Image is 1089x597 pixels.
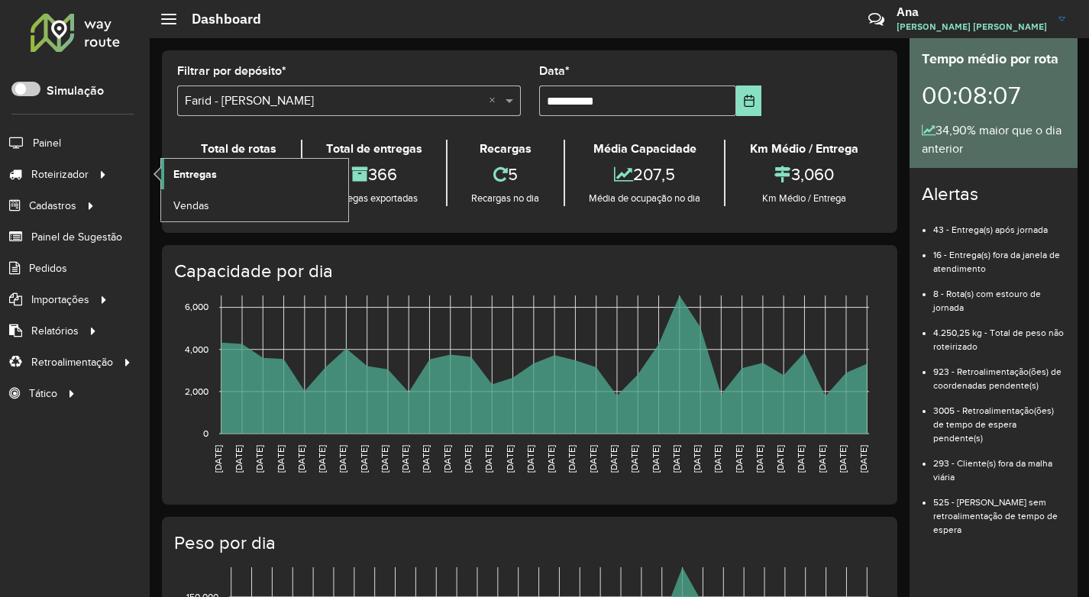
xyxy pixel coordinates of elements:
text: [DATE] [734,445,744,473]
text: [DATE] [775,445,785,473]
span: Cadastros [29,198,76,214]
li: 293 - Cliente(s) fora da malha viária [933,445,1065,484]
span: Painel [33,135,61,151]
h4: Alertas [922,183,1065,205]
span: Roteirizador [31,166,89,182]
div: 207,5 [569,158,721,191]
a: Entregas [161,159,348,189]
h4: Peso por dia [174,532,882,554]
div: Total de rotas [181,140,297,158]
text: [DATE] [609,445,619,473]
text: [DATE] [483,445,493,473]
a: Vendas [161,190,348,221]
li: 16 - Entrega(s) fora da janela de atendimento [933,237,1065,276]
li: 4.250,25 kg - Total de peso não roteirizado [933,315,1065,353]
div: Recargas [451,140,560,158]
div: Km Médio / Entrega [729,140,878,158]
text: [DATE] [817,445,827,473]
text: [DATE] [567,445,577,473]
text: [DATE] [400,445,410,473]
label: Simulação [47,82,104,100]
div: 00:08:07 [922,69,1065,121]
span: Tático [29,386,57,402]
li: 923 - Retroalimentação(ões) de coordenadas pendente(s) [933,353,1065,392]
text: [DATE] [713,445,722,473]
text: [DATE] [213,445,223,473]
text: [DATE] [463,445,473,473]
div: 34,90% maior que o dia anterior [922,121,1065,158]
span: Clear all [489,92,502,110]
text: [DATE] [671,445,681,473]
div: 5 [451,158,560,191]
button: Choose Date [736,86,761,116]
text: [DATE] [338,445,347,473]
text: [DATE] [525,445,535,473]
text: [DATE] [234,445,244,473]
text: 6,000 [185,302,208,312]
text: [DATE] [505,445,515,473]
text: [DATE] [380,445,389,473]
h3: Ana [897,5,1047,19]
div: 366 [306,158,443,191]
span: [PERSON_NAME] [PERSON_NAME] [897,20,1047,34]
div: 3,060 [729,158,878,191]
span: Relatórios [31,323,79,339]
text: [DATE] [588,445,598,473]
span: Importações [31,292,89,308]
text: [DATE] [755,445,764,473]
a: Contato Rápido [860,3,893,36]
li: 8 - Rota(s) com estouro de jornada [933,276,1065,315]
text: [DATE] [421,445,431,473]
text: [DATE] [296,445,306,473]
text: [DATE] [629,445,639,473]
text: [DATE] [858,445,868,473]
text: [DATE] [796,445,806,473]
h2: Dashboard [176,11,261,27]
text: 0 [203,428,208,438]
li: 43 - Entrega(s) após jornada [933,211,1065,237]
span: Painel de Sugestão [31,229,122,245]
span: Retroalimentação [31,354,113,370]
text: [DATE] [442,445,452,473]
div: Total de entregas [306,140,443,158]
text: [DATE] [651,445,661,473]
span: Pedidos [29,260,67,276]
text: [DATE] [276,445,286,473]
li: 3005 - Retroalimentação(ões) de tempo de espera pendente(s) [933,392,1065,445]
div: Entregas exportadas [306,191,443,206]
div: Tempo médio por rota [922,49,1065,69]
text: [DATE] [692,445,702,473]
text: 2,000 [185,386,208,396]
div: Km Médio / Entrega [729,191,878,206]
div: Média Capacidade [569,140,721,158]
span: Entregas [173,166,217,182]
text: [DATE] [254,445,264,473]
text: [DATE] [838,445,848,473]
text: [DATE] [317,445,327,473]
div: Recargas no dia [451,191,560,206]
text: [DATE] [546,445,556,473]
span: Vendas [173,198,209,214]
text: 4,000 [185,344,208,354]
text: [DATE] [359,445,369,473]
li: 525 - [PERSON_NAME] sem retroalimentação de tempo de espera [933,484,1065,537]
div: Média de ocupação no dia [569,191,721,206]
label: Filtrar por depósito [177,62,286,80]
h4: Capacidade por dia [174,260,882,282]
label: Data [539,62,570,80]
